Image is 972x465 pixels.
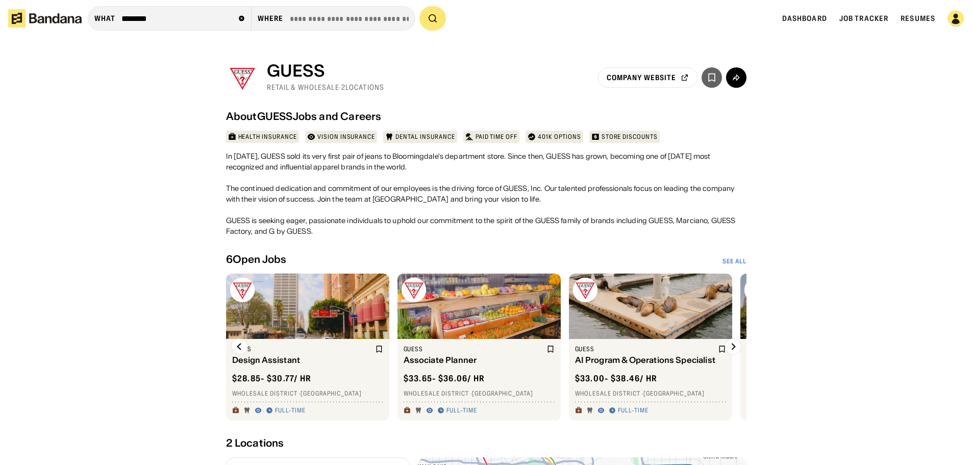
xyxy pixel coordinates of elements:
div: GUESS [404,345,544,353]
div: $ 33.65 - $36.06 / hr [404,373,485,384]
div: Store discounts [602,133,658,141]
div: In [DATE], GUESS sold its very first pair of jeans to Bloomingdale's department store. Since then... [226,151,746,237]
a: GUESS logoGUESSAssociate Designer$33.00- $36.06/ hrWholesale District ·[GEOGRAPHIC_DATA]Full-time [740,274,904,421]
a: GUESS logoGUESSDesign Assistant$28.85- $30.77/ hrWholesale District ·[GEOGRAPHIC_DATA]Full-time [226,274,389,421]
a: GUESS logoGUESSAI Program & Operations Specialist$33.00- $38.46/ hrWholesale District ·[GEOGRAPHI... [569,274,732,421]
div: $ 33.00 - $38.46 / hr [575,373,658,384]
div: Full-time [446,406,478,414]
img: GUESS logo [573,278,597,302]
div: company website [607,74,677,81]
img: GUESS logo [744,278,769,302]
div: AI Program & Operations Specialist [575,355,716,365]
img: GUESS logo [230,278,255,302]
div: Wholesale District · [GEOGRAPHIC_DATA] [404,389,555,398]
div: Wholesale District · [GEOGRAPHIC_DATA] [232,389,383,398]
img: GUESS logo [226,61,259,94]
img: GUESS logo [402,278,426,302]
div: Design Assistant [232,355,373,365]
div: GUESS [267,61,385,81]
img: Bandana logotype [8,9,82,28]
img: Right Arrow [725,338,741,355]
div: 401k options [538,133,581,141]
div: Where [258,14,284,23]
a: GUESS logoGUESSAssociate Planner$33.65- $36.06/ hrWholesale District ·[GEOGRAPHIC_DATA]Full-time [397,274,561,421]
div: Associate Planner [404,355,544,365]
div: GUESS [575,345,716,353]
a: Dashboard [782,14,827,23]
div: Dental insurance [395,133,455,141]
div: Wholesale District · [GEOGRAPHIC_DATA] [575,389,726,398]
div: Paid time off [476,133,517,141]
div: About [226,110,257,123]
div: Vision insurance [317,133,375,141]
div: 6 Open Jobs [226,253,287,265]
div: Full-time [275,406,306,414]
div: Full-time [618,406,649,414]
a: See All [722,257,746,265]
img: Left Arrow [231,338,247,355]
div: GUESS [232,345,373,353]
div: Retail & Wholesale · 2 Locations [267,83,385,92]
div: what [94,14,115,23]
a: Resumes [901,14,935,23]
a: company website [598,67,697,88]
a: Job Tracker [839,14,888,23]
div: GUESS Jobs and Careers [257,110,382,123]
div: 2 Locations [226,437,746,449]
div: Health insurance [238,133,297,141]
div: $ 28.85 - $30.77 / hr [232,373,312,384]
